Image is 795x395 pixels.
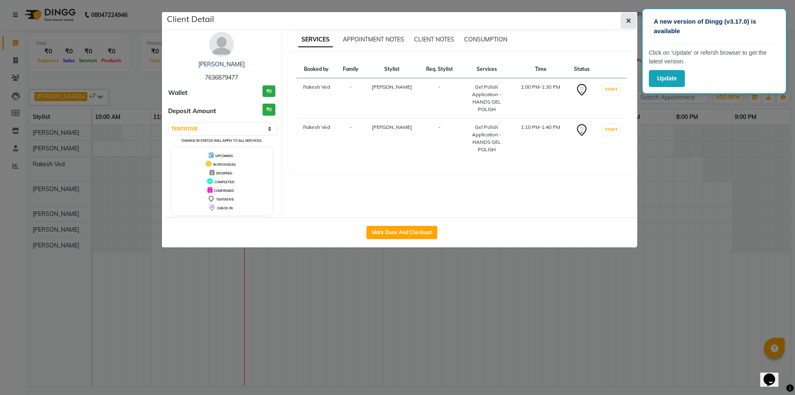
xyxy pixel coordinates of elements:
td: 1:00 PM-1:30 PM [514,78,568,119]
span: CHECK-IN [217,206,233,210]
img: avatar [209,32,234,57]
th: Services [460,61,514,78]
td: - [419,119,460,159]
td: 1:10 PM-1:40 PM [514,119,568,159]
span: COMPLETED [214,180,234,184]
span: Wallet [168,88,188,98]
span: SERVICES [298,32,333,47]
span: [PERSON_NAME] [372,84,412,90]
span: DROPPED [216,171,232,175]
small: Change in status will apply to all services. [181,138,262,143]
th: Booked by [296,61,337,78]
td: - [419,78,460,119]
p: A new version of Dingg (v3.17.0) is available [654,17,775,36]
div: Gel Polish Application - HANDS GEL POLISH [465,124,509,153]
td: Rakesh Ved [296,119,337,159]
td: - [337,78,365,119]
th: Family [337,61,365,78]
button: START [603,124,620,135]
button: Update [649,70,685,87]
span: Deposit Amount [168,107,216,116]
h3: ₹0 [263,85,275,97]
h3: ₹0 [263,104,275,116]
th: Time [514,61,568,78]
p: Click on ‘Update’ or refersh browser to get the latest version. [649,48,780,66]
td: - [337,119,365,159]
button: Mark Done And Checkout [366,226,437,239]
th: Req. Stylist [419,61,460,78]
th: Stylist [364,61,419,78]
button: START [603,84,620,95]
span: CONSUMPTION [464,36,507,43]
span: CONFIRMED [214,189,234,193]
a: [PERSON_NAME] [198,61,245,68]
h5: Client Detail [167,13,214,25]
span: 7636879477 [205,74,238,81]
span: TENTATIVE [216,197,234,201]
iframe: chat widget [760,362,787,387]
span: IN PROGRESS [213,162,236,167]
span: CLIENT NOTES [414,36,454,43]
th: Status [568,61,596,78]
div: Gel Polish Application - HANDS GEL POLISH [465,83,509,113]
span: APPOINTMENT NOTES [343,36,404,43]
td: Rakesh Ved [296,78,337,119]
span: UPCOMING [215,154,233,158]
span: [PERSON_NAME] [372,124,412,130]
